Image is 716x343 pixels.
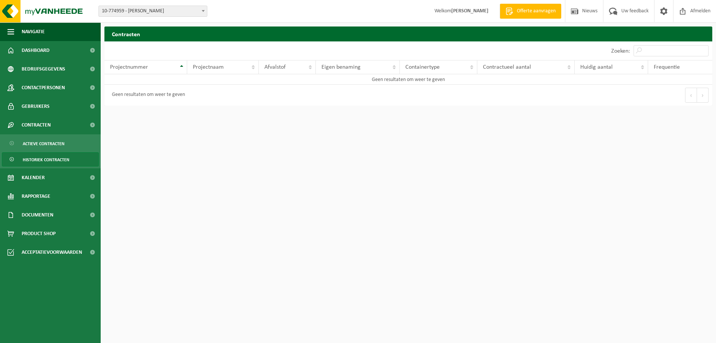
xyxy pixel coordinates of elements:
[110,64,148,70] span: Projectnummer
[611,48,630,54] label: Zoeken:
[515,7,558,15] span: Offerte aanvragen
[685,88,697,103] button: Previous
[22,116,51,134] span: Contracten
[22,78,65,97] span: Contactpersonen
[22,60,65,78] span: Bedrijfsgegevens
[500,4,561,19] a: Offerte aanvragen
[264,64,286,70] span: Afvalstof
[22,187,50,206] span: Rapportage
[99,6,207,16] span: 10-774959 - SCHEIRIS DANNY - MARIAKERKE
[321,64,361,70] span: Eigen benaming
[2,136,99,150] a: Actieve contracten
[4,327,125,343] iframe: chat widget
[2,152,99,166] a: Historiek contracten
[22,243,82,262] span: Acceptatievoorwaarden
[483,64,531,70] span: Contractueel aantal
[23,153,69,167] span: Historiek contracten
[22,224,56,243] span: Product Shop
[22,97,50,116] span: Gebruikers
[22,168,45,187] span: Kalender
[654,64,680,70] span: Frequentie
[23,137,65,151] span: Actieve contracten
[22,41,50,60] span: Dashboard
[405,64,440,70] span: Containertype
[104,26,712,41] h2: Contracten
[104,74,712,85] td: Geen resultaten om weer te geven
[580,64,613,70] span: Huidig aantal
[451,8,489,14] strong: [PERSON_NAME]
[22,206,53,224] span: Documenten
[193,64,224,70] span: Projectnaam
[697,88,709,103] button: Next
[108,88,185,102] div: Geen resultaten om weer te geven
[22,22,45,41] span: Navigatie
[98,6,207,17] span: 10-774959 - SCHEIRIS DANNY - MARIAKERKE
